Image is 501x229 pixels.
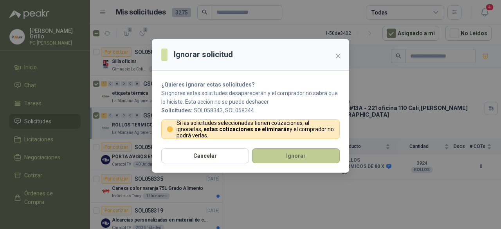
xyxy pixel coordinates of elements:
[177,120,335,139] p: Si las solicitudes seleccionadas tienen cotizaciones, al ignorarlas, y el comprador no podrá verlas.
[161,106,340,115] p: SOL058343, SOL058344
[174,49,233,61] h3: Ignorar solicitud
[161,89,340,106] p: Si ignoras estas solicitudes desaparecerán y el comprador no sabrá que lo hiciste. Esta acción no...
[332,50,344,62] button: Close
[252,148,340,163] button: Ignorar
[161,107,193,114] b: Solicitudes:
[335,53,341,59] span: close
[161,81,255,88] strong: ¿Quieres ignorar estas solicitudes?
[161,148,249,163] button: Cancelar
[204,126,290,132] strong: estas cotizaciones se eliminarán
